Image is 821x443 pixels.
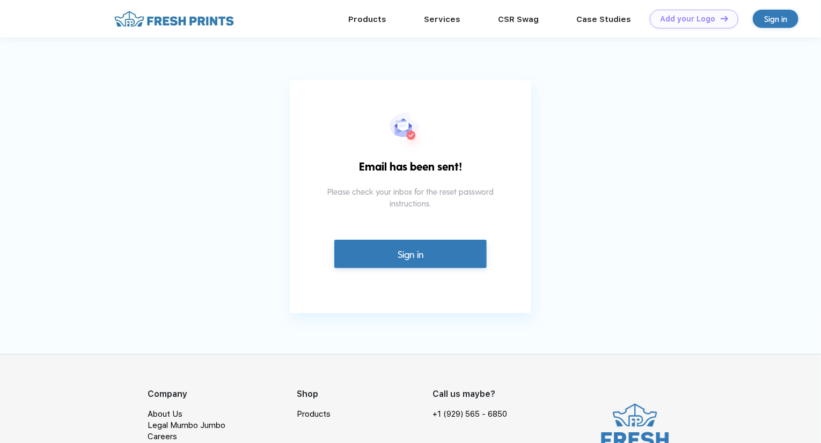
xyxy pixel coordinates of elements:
[721,16,728,21] img: DT
[764,13,787,25] div: Sign in
[148,432,177,441] a: Careers
[338,158,483,186] div: Email has been sent!
[111,10,237,28] img: fo%20logo%202.webp
[148,409,182,419] a: About Us
[297,388,433,401] div: Shop
[753,10,798,28] a: Sign in
[297,409,331,419] a: Products
[660,14,715,24] div: Add your Logo
[148,388,297,401] div: Company
[148,420,225,430] a: Legal Mumbo Jumbo
[348,14,386,24] a: Products
[433,388,514,401] div: Call us maybe?
[390,113,431,158] img: reset_link_icon.svg
[433,409,507,420] a: +1 (929) 565 - 6850
[334,240,487,268] a: Sign in
[326,186,495,231] div: Please check your inbox for the reset password instructions.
